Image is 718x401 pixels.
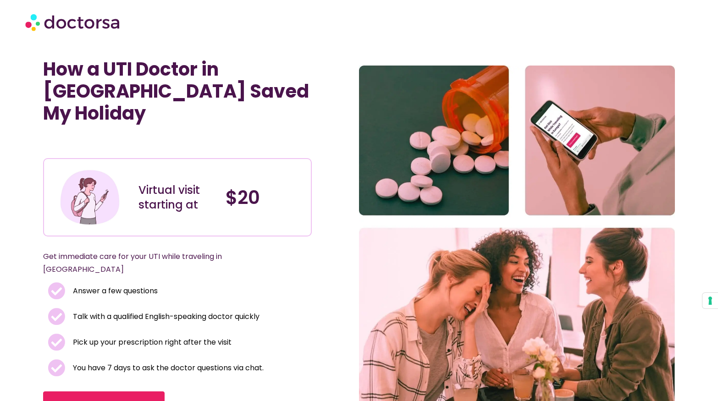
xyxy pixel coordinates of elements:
iframe: Customer reviews powered by Trustpilot [48,138,185,149]
h1: How a UTI Doctor in [GEOGRAPHIC_DATA] Saved My Holiday [43,58,312,124]
img: Illustration depicting a young woman in a casual outfit, engaged with her smartphone. She has a p... [59,166,121,228]
span: Answer a few questions [71,285,158,297]
span: Talk with a qualified English-speaking doctor quickly [71,310,260,323]
button: Your consent preferences for tracking technologies [702,293,718,308]
span: Pick up your prescription right after the visit [71,336,232,349]
div: Virtual visit starting at [138,183,217,212]
span: You have 7 days to ask the doctor questions via chat. [71,362,264,374]
h4: $20 [226,187,304,209]
p: Get immediate care for your UTI while traveling in [GEOGRAPHIC_DATA] [43,250,290,276]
